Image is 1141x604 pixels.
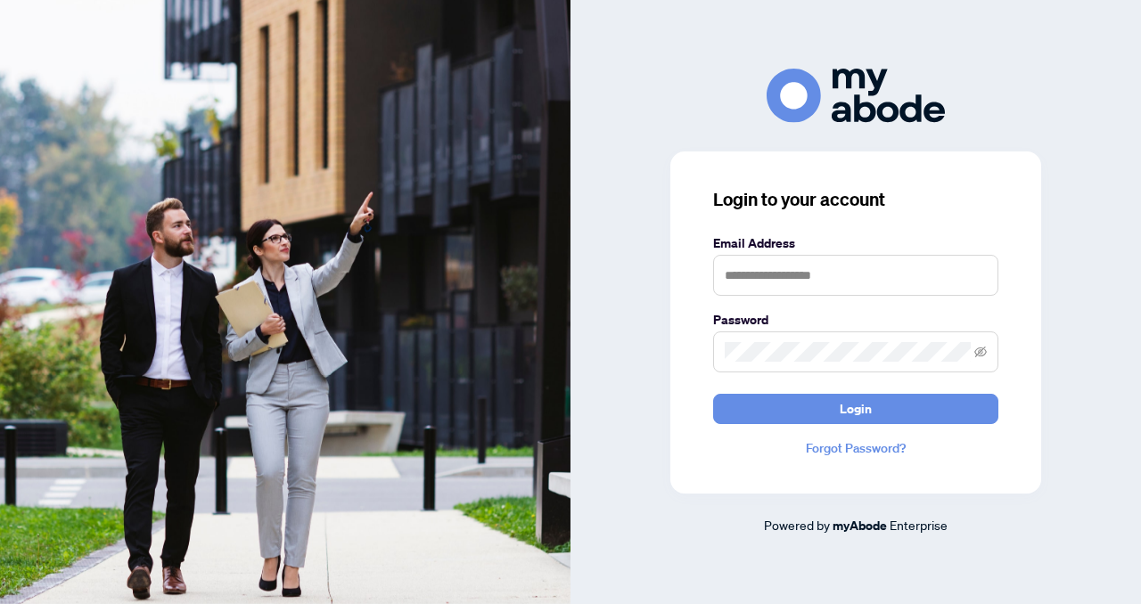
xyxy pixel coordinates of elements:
span: Enterprise [890,517,948,533]
button: Login [713,394,998,424]
img: ma-logo [767,69,945,123]
a: Forgot Password? [713,438,998,458]
label: Email Address [713,233,998,253]
h3: Login to your account [713,187,998,212]
span: eye-invisible [974,346,987,358]
span: Powered by [764,517,830,533]
span: Login [840,395,872,423]
label: Password [713,310,998,330]
a: myAbode [833,516,887,535]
